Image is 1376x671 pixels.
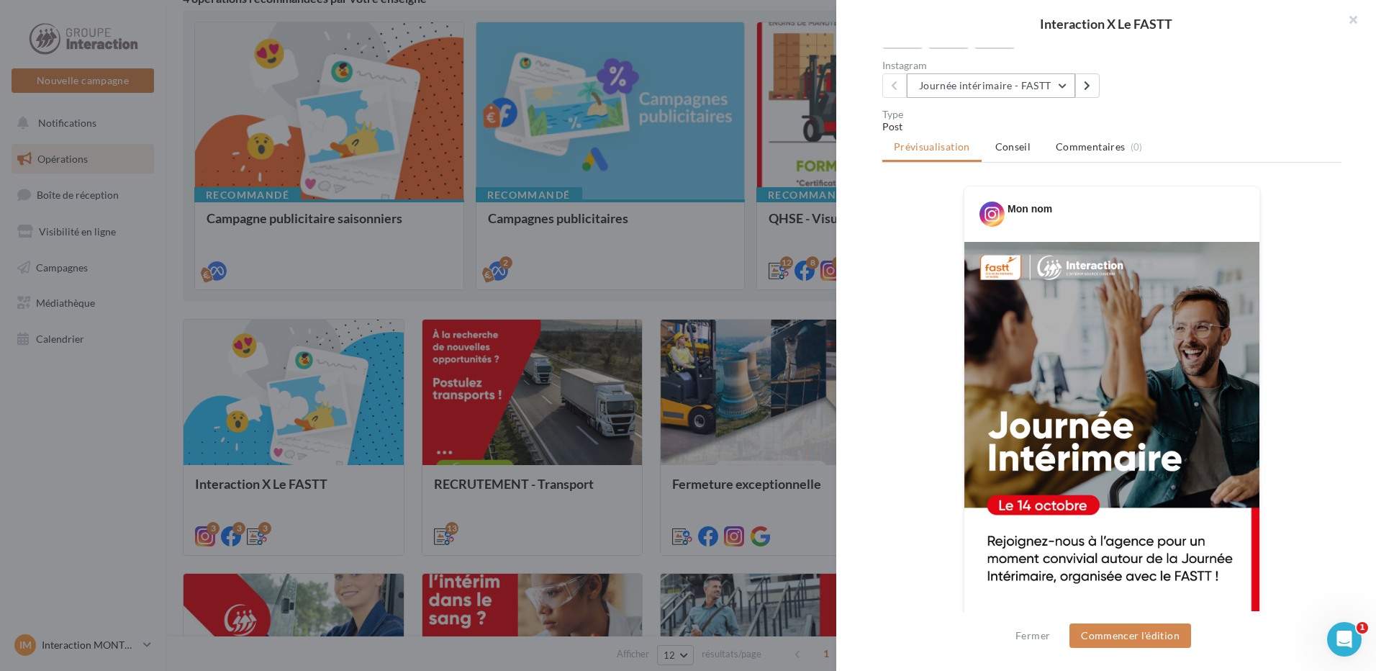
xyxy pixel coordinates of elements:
[1069,623,1191,648] button: Commencer l'édition
[859,17,1353,30] div: Interaction X Le FASTT
[882,109,1341,120] div: Type
[1327,622,1362,657] iframe: Intercom live chat
[882,60,1106,71] div: Instagram
[1357,622,1368,634] span: 1
[1010,627,1056,644] button: Fermer
[882,120,1341,134] div: Post
[1131,141,1143,153] span: (0)
[1056,140,1125,154] span: Commentaires
[1008,202,1052,216] div: Mon nom
[907,73,1075,98] button: Journée intérimaire - FASTT
[995,140,1031,153] span: Conseil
